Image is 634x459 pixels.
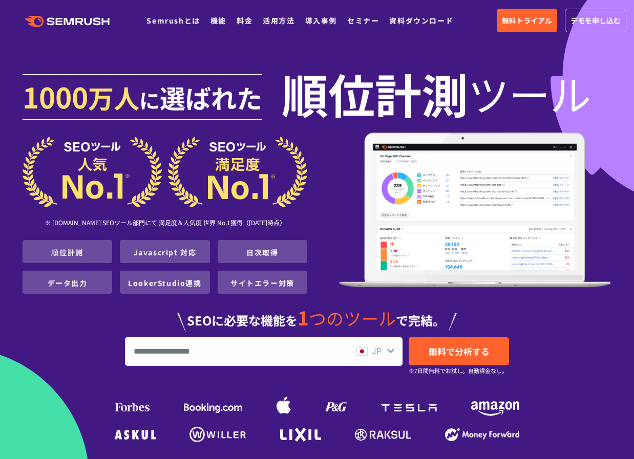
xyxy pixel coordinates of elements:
[160,79,262,116] span: 選ばれた
[389,15,453,26] a: 資料ダウンロード
[298,303,309,331] span: 1
[230,278,294,288] a: サイトエラー対策
[396,311,445,329] span: で完結。
[128,278,201,288] a: LookerStudio連携
[570,15,621,26] span: デモを申し込む
[237,15,252,26] a: 料金
[210,15,226,26] a: 機能
[23,207,307,240] div: ※ [DOMAIN_NAME] SEOツール部門にて 満足度＆人気度 世界 No.1獲得（[DATE]時点）
[309,305,396,331] span: つのツール
[125,338,347,365] input: URL、キーワードを入力してください
[468,73,591,114] span: ツール
[565,9,626,32] a: デモを申し込む
[134,247,197,257] a: Javascript 対応
[347,15,379,26] a: セミナー
[263,15,294,26] a: 活用方法
[246,247,278,257] a: 日次取得
[372,344,382,357] span: JP
[305,15,337,26] a: 導入事例
[409,366,508,376] small: ※7日間無料でお試し。自動課金なし。
[88,79,139,116] span: 万人
[23,298,611,332] div: SEOに必要な機能を
[146,15,200,26] a: Semrushとは
[409,337,509,365] a: 無料で分析する
[497,9,557,32] a: 無料トライアル
[502,15,552,26] span: 無料トライアル
[139,85,160,115] span: に
[51,247,83,257] a: 順位計測
[23,76,88,117] span: 1000
[282,73,468,114] span: 順位計測
[429,345,490,358] span: 無料で分析する
[48,278,88,288] a: データ出力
